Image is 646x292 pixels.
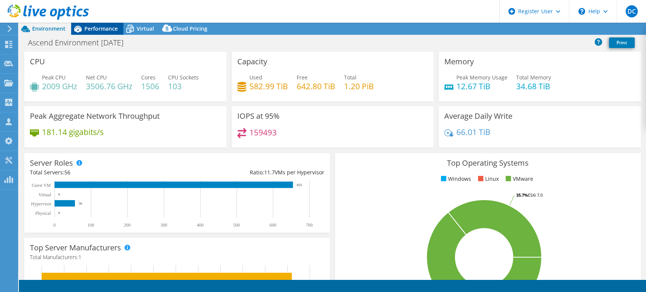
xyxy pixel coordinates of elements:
[173,25,207,32] span: Cloud Pricing
[233,222,240,228] text: 500
[344,74,356,81] span: Total
[177,168,324,177] div: Ratio: VMs per Hypervisor
[516,82,551,90] h4: 34.68 TiB
[168,82,199,90] h4: 103
[578,8,585,15] svg: \n
[86,82,132,90] h4: 3506.76 GHz
[87,222,94,228] text: 100
[516,192,528,198] tspan: 35.7%
[297,74,308,81] span: Free
[456,74,507,81] span: Peak Memory Usage
[35,211,51,216] text: Physical
[516,74,551,81] span: Total Memory
[197,222,204,228] text: 400
[456,82,507,90] h4: 12.67 TiB
[42,128,104,136] h4: 181.14 gigabits/s
[58,211,60,215] text: 0
[137,25,154,32] span: Virtual
[30,57,45,66] h3: CPU
[237,112,280,120] h3: IOPS at 95%
[444,112,512,120] h3: Average Daily Write
[297,183,302,187] text: 655
[30,159,73,167] h3: Server Roles
[141,82,159,90] h4: 1506
[39,192,51,197] text: Virtual
[84,25,118,32] span: Performance
[237,57,267,66] h3: Capacity
[444,57,474,66] h3: Memory
[609,37,635,48] a: Print
[124,222,131,228] text: 200
[344,82,374,90] h4: 1.20 PiB
[264,169,274,176] span: 11.7
[476,175,499,183] li: Linux
[504,175,533,183] li: VMware
[42,82,77,90] h4: 2009 GHz
[456,128,490,136] h4: 66.01 TiB
[42,74,65,81] span: Peak CPU
[78,253,81,261] span: 1
[32,183,51,188] text: Guest VM
[31,201,51,207] text: Hypervisor
[249,82,288,90] h4: 582.99 TiB
[249,128,277,137] h4: 159493
[53,222,56,228] text: 0
[528,192,543,198] tspan: ESXi 7.0
[439,175,471,183] li: Windows
[30,112,160,120] h3: Peak Aggregate Network Throughput
[341,159,635,167] h3: Top Operating Systems
[86,74,107,81] span: Net CPU
[25,39,135,47] h1: Ascend Environment [DATE]
[32,25,65,32] span: Environment
[269,222,276,228] text: 600
[160,222,167,228] text: 300
[30,253,324,261] h4: Total Manufacturers:
[64,169,70,176] span: 56
[168,74,199,81] span: CPU Sockets
[297,82,335,90] h4: 642.80 TiB
[626,5,638,17] span: DC
[141,74,156,81] span: Cores
[30,168,177,177] div: Total Servers:
[306,222,313,228] text: 700
[58,193,60,196] text: 0
[249,74,262,81] span: Used
[79,202,83,205] text: 56
[30,244,121,252] h3: Top Server Manufacturers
